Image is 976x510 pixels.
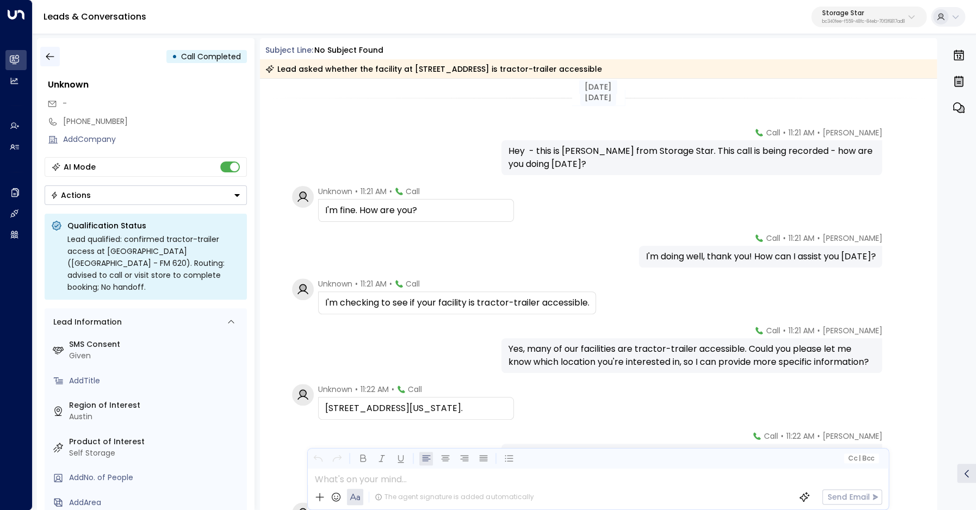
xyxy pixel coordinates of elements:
[265,45,313,55] span: Subject Line:
[406,186,420,197] span: Call
[325,204,507,217] div: I'm fine. How are you?
[508,145,875,171] div: Hey - this is [PERSON_NAME] from Storage Star. This call is being recorded - how are you doing [D...
[811,7,927,27] button: Storage Starbc340fee-f559-48fc-84eb-70f3f6817ad8
[763,431,778,441] span: Call
[375,492,533,502] div: The agent signature is added automatically
[51,190,91,200] div: Actions
[67,220,240,231] p: Qualification Status
[817,127,819,138] span: •
[172,47,177,66] div: •
[360,186,387,197] span: 11:21 AM
[69,497,243,508] div: AddArea
[788,325,814,336] span: 11:21 AM
[391,384,394,395] span: •
[355,384,358,395] span: •
[822,325,882,336] span: [PERSON_NAME]
[311,452,325,465] button: Undo
[69,350,243,362] div: Given
[318,278,352,289] span: Unknown
[859,455,861,462] span: |
[406,278,420,289] span: Call
[822,127,882,138] span: [PERSON_NAME]
[579,80,617,94] div: [DATE]
[181,51,241,62] span: Call Completed
[49,316,122,328] div: Lead Information
[69,472,243,483] div: AddNo. of People
[782,325,785,336] span: •
[69,400,243,411] label: Region of Interest
[886,325,908,347] img: 120_headshot.jpg
[389,186,392,197] span: •
[782,233,785,244] span: •
[408,384,422,395] span: Call
[780,431,783,441] span: •
[822,233,882,244] span: [PERSON_NAME]
[886,233,908,254] img: 120_headshot.jpg
[63,116,247,127] div: [PHONE_NUMBER]
[330,452,344,465] button: Redo
[355,186,358,197] span: •
[766,325,780,336] span: Call
[355,278,358,289] span: •
[314,45,383,56] div: No subject found
[63,134,247,145] div: AddCompany
[265,64,602,74] div: Lead asked whether the facility at [STREET_ADDRESS] is tractor-trailer accessible
[822,10,905,16] p: Storage Star
[69,447,243,459] div: Self Storage
[360,384,389,395] span: 11:22 AM
[69,411,243,422] div: Austin
[389,278,392,289] span: •
[782,127,785,138] span: •
[69,436,243,447] label: Product of Interest
[45,185,247,205] div: Button group with a nested menu
[817,233,819,244] span: •
[886,431,908,452] img: 120_headshot.jpg
[48,78,247,91] div: Unknown
[822,431,882,441] span: [PERSON_NAME]
[67,233,240,293] div: Lead qualified: confirmed tractor-trailer access at [GEOGRAPHIC_DATA] ([GEOGRAPHIC_DATA] - FM 620...
[508,343,875,369] div: Yes, many of our facilities are tractor-trailer accessible. Could you please let me know which lo...
[788,127,814,138] span: 11:21 AM
[64,161,96,172] div: AI Mode
[580,90,616,105] div: [DATE]
[325,296,589,309] div: I'm checking to see if your facility is tractor-trailer accessible.
[786,431,814,441] span: 11:22 AM
[645,250,875,263] div: I'm doing well, thank you! How can I assist you [DATE]?
[822,20,905,24] p: bc340fee-f559-48fc-84eb-70f3f6817ad8
[69,375,243,387] div: AddTitle
[69,339,243,350] label: SMS Consent
[43,10,146,23] a: Leads & Conversations
[817,431,819,441] span: •
[63,98,67,109] span: -
[886,127,908,149] img: 120_headshot.jpg
[766,233,780,244] span: Call
[766,127,780,138] span: Call
[45,185,247,205] button: Actions
[817,325,819,336] span: •
[318,384,352,395] span: Unknown
[318,186,352,197] span: Unknown
[325,402,507,415] div: [STREET_ADDRESS][US_STATE].
[360,278,387,289] span: 11:21 AM
[848,455,874,462] span: Cc Bcc
[844,453,879,464] button: Cc|Bcc
[788,233,814,244] span: 11:21 AM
